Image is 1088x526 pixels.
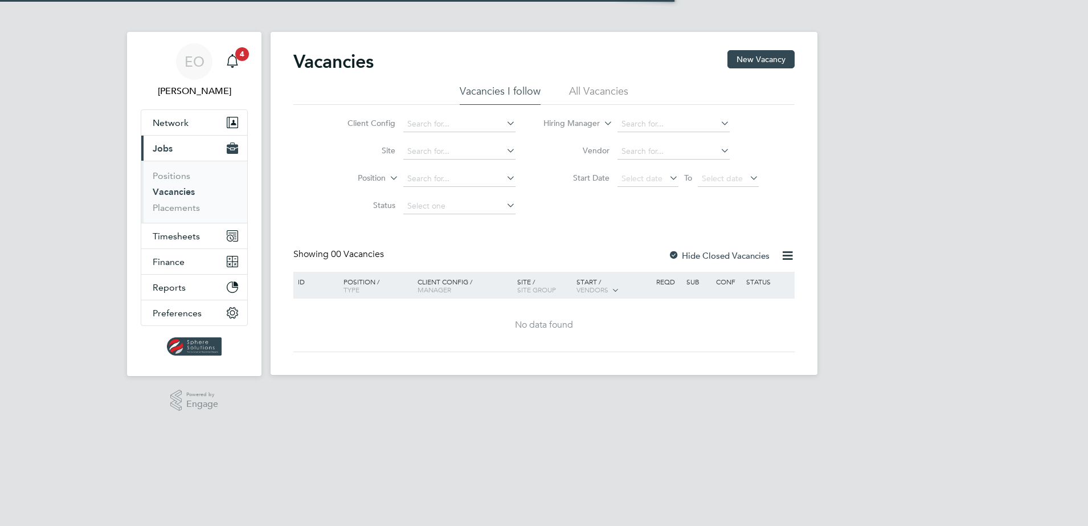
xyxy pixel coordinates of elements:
div: Position / [335,272,415,299]
span: To [681,170,696,185]
a: Placements [153,202,200,213]
button: Reports [141,275,247,300]
span: Manager [418,285,451,294]
span: Network [153,117,189,128]
li: All Vacancies [569,84,628,105]
input: Search for... [403,144,516,160]
span: Site Group [517,285,556,294]
input: Search for... [617,144,730,160]
span: 4 [235,47,249,61]
div: Client Config / [415,272,514,299]
span: Engage [186,399,218,409]
h2: Vacancies [293,50,374,73]
div: Status [743,272,793,291]
label: Hiring Manager [534,118,600,129]
a: EO[PERSON_NAME] [141,43,248,98]
label: Start Date [544,173,610,183]
div: ID [295,272,335,291]
span: Type [343,285,359,294]
a: Powered byEngage [170,390,219,411]
a: 4 [221,43,244,80]
label: Hide Closed Vacancies [668,250,770,261]
li: Vacancies I follow [460,84,541,105]
button: Jobs [141,136,247,161]
img: spheresolutions-logo-retina.png [167,337,222,356]
label: Vendor [544,145,610,156]
div: Reqd [653,272,683,291]
div: Conf [713,272,743,291]
a: Go to home page [141,337,248,356]
label: Status [330,200,395,210]
span: EO [185,54,204,69]
button: Network [141,110,247,135]
label: Site [330,145,395,156]
button: Finance [141,249,247,274]
span: Finance [153,256,185,267]
span: 00 Vacancies [331,248,384,260]
div: Sub [684,272,713,291]
a: Vacancies [153,186,195,197]
div: Showing [293,248,386,260]
a: Positions [153,170,190,181]
button: New Vacancy [727,50,795,68]
button: Preferences [141,300,247,325]
div: Site / [514,272,574,299]
button: Timesheets [141,223,247,248]
input: Search for... [403,171,516,187]
input: Search for... [617,116,730,132]
label: Client Config [330,118,395,128]
span: Select date [621,173,662,184]
nav: Main navigation [127,32,261,376]
div: Start / [574,272,653,300]
span: Reports [153,282,186,293]
div: Jobs [141,161,247,223]
span: Select date [702,173,743,184]
div: No data found [295,319,793,331]
label: Position [320,173,386,184]
input: Select one [403,198,516,214]
span: Ed Ongley [141,84,248,98]
span: Timesheets [153,231,200,242]
span: Jobs [153,143,173,154]
span: Vendors [576,285,608,294]
span: Preferences [153,308,202,319]
input: Search for... [403,116,516,132]
span: Powered by [186,390,218,399]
